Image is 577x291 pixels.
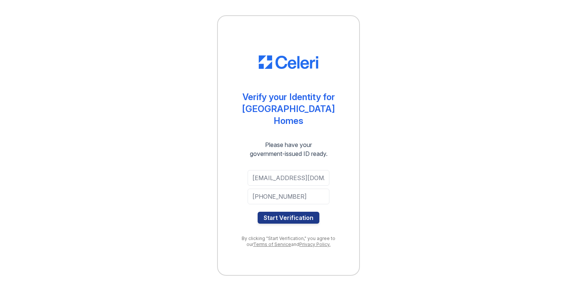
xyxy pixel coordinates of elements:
input: Email [248,170,329,186]
button: Start Verification [258,212,319,224]
div: Verify your Identity for [GEOGRAPHIC_DATA] Homes [233,91,344,127]
a: Terms of Service [253,242,291,247]
a: Privacy Policy. [299,242,331,247]
input: Phone [248,189,329,204]
div: Please have your government-issued ID ready. [236,140,341,158]
img: CE_Logo_Blue-a8612792a0a2168367f1c8372b55b34899dd931a85d93a1a3d3e32e68fde9ad4.png [259,55,318,69]
div: By clicking "Start Verification," you agree to our and [233,236,344,247]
